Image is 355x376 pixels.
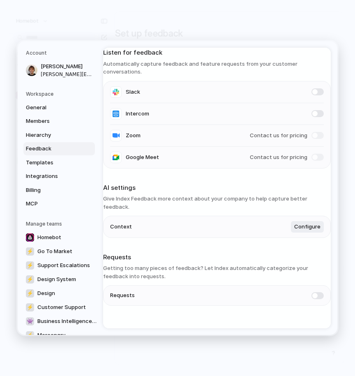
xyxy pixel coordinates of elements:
[23,156,95,169] a: Templates
[103,183,331,193] h2: AI settings
[37,261,90,270] span: Support Escalations
[41,71,93,78] span: [PERSON_NAME][EMAIL_ADDRESS][PERSON_NAME]
[23,101,95,114] a: General
[103,195,331,211] h3: Give Index Feedback more context about your company to help capture better feedback.
[23,329,99,342] a: ⚡Mercenary
[126,153,159,161] span: Google Meet
[103,264,331,280] h3: Getting too many pieces of feedback? Let Index automatically categorize your feedback into requests.
[26,200,78,208] span: MCP
[110,291,135,300] span: Requests
[26,104,78,112] span: General
[26,186,78,194] span: Billing
[103,60,331,76] h3: Automatically capture feedback and feature requests from your customer conversations.
[23,142,95,155] a: Feedback
[26,172,78,180] span: Integrations
[26,117,78,125] span: Members
[103,48,331,58] h2: Listen for feedback
[23,170,95,183] a: Integrations
[23,60,95,81] a: [PERSON_NAME][PERSON_NAME][EMAIL_ADDRESS][PERSON_NAME]
[294,223,320,231] span: Configure
[291,221,324,233] button: Configure
[26,289,34,298] div: ⚡
[26,303,34,311] div: ⚡
[23,197,95,210] a: MCP
[26,247,34,256] div: ⚡
[103,253,331,262] h2: Requests
[26,317,34,325] div: 👾
[37,303,86,311] span: Customer Support
[23,231,99,244] a: Homebot
[37,289,55,298] span: Design
[23,115,95,128] a: Members
[23,287,99,300] a: ⚡Design
[26,331,34,339] div: ⚡
[26,261,34,270] div: ⚡
[26,145,78,153] span: Feedback
[23,301,99,314] a: ⚡Customer Support
[23,273,99,286] a: ⚡Design System
[26,220,95,228] h5: Manage teams
[37,331,65,339] span: Mercenary
[37,233,61,242] span: Homebot
[26,275,34,284] div: ⚡
[250,153,307,161] span: Contact us for pricing
[126,110,149,118] span: Intercom
[41,62,93,71] span: [PERSON_NAME]
[37,317,97,325] span: Business Intelligence (Space Invaders)
[126,131,141,140] span: Zoom
[23,129,95,142] a: Hierarchy
[26,159,78,167] span: Templates
[250,131,307,140] span: Contact us for pricing
[23,259,99,272] a: ⚡Support Escalations
[26,49,95,57] h5: Account
[110,223,132,231] span: Context
[26,131,78,139] span: Hierarchy
[126,88,140,96] span: Slack
[23,315,99,328] a: 👾Business Intelligence (Space Invaders)
[23,184,95,197] a: Billing
[23,245,99,258] a: ⚡Go To Market
[37,247,72,256] span: Go To Market
[37,275,76,284] span: Design System
[26,90,95,98] h5: Workspace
